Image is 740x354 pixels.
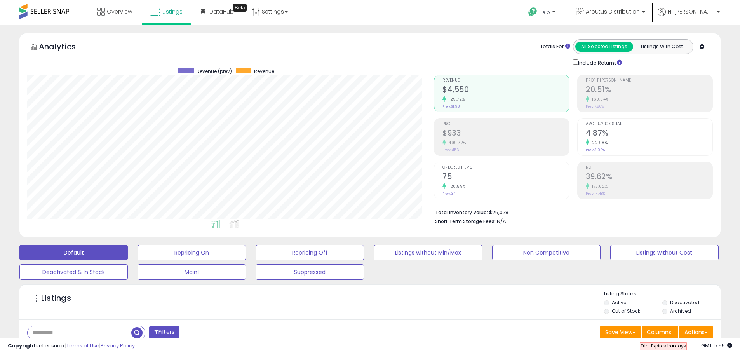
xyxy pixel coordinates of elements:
[107,8,132,16] span: Overview
[528,7,538,17] i: Get Help
[254,68,274,75] span: Revenue
[670,299,699,306] label: Deactivated
[604,290,721,298] p: Listing States:
[589,96,609,102] small: 160.94%
[540,43,570,51] div: Totals For
[138,264,246,280] button: Main1
[435,209,488,216] b: Total Inventory Value:
[612,299,626,306] label: Active
[446,140,466,146] small: 499.72%
[497,218,506,225] span: N/A
[442,172,569,183] h2: 75
[522,1,563,25] a: Help
[641,343,686,349] span: Trial Expires in days
[442,122,569,126] span: Profit
[256,245,364,260] button: Repricing Off
[586,172,712,183] h2: 39.62%
[642,326,678,339] button: Columns
[567,58,631,67] div: Include Returns
[586,122,712,126] span: Avg. Buybox Share
[668,8,714,16] span: Hi [PERSON_NAME]
[256,264,364,280] button: Suppressed
[374,245,482,260] button: Listings without Min/Max
[197,68,232,75] span: Revenue (prev)
[442,104,461,109] small: Prev: $1,981
[586,191,605,196] small: Prev: 14.48%
[679,326,713,339] button: Actions
[671,343,675,349] b: 4
[701,342,732,349] span: 2025-10-13 17:55 GMT
[540,9,550,16] span: Help
[658,8,720,25] a: Hi [PERSON_NAME]
[41,293,71,304] h5: Listings
[647,328,671,336] span: Columns
[600,326,641,339] button: Save View
[442,166,569,170] span: Ordered Items
[442,129,569,139] h2: $933
[670,308,691,314] label: Archived
[435,218,496,225] b: Short Term Storage Fees:
[39,41,91,54] h5: Analytics
[586,104,604,109] small: Prev: 7.86%
[586,8,640,16] span: Arbutus Distribution
[610,245,719,260] button: Listings without Cost
[442,85,569,96] h2: $4,550
[442,148,459,152] small: Prev: $156
[442,78,569,83] span: Revenue
[575,42,633,52] button: All Selected Listings
[19,245,128,260] button: Default
[612,308,640,314] label: Out of Stock
[589,183,608,189] small: 173.62%
[446,183,466,189] small: 120.59%
[586,148,605,152] small: Prev: 3.96%
[101,342,135,349] a: Privacy Policy
[8,342,135,350] div: seller snap | |
[586,78,712,83] span: Profit [PERSON_NAME]
[66,342,99,349] a: Terms of Use
[492,245,601,260] button: Non Competitive
[149,326,179,339] button: Filters
[442,191,456,196] small: Prev: 34
[209,8,234,16] span: DataHub
[19,264,128,280] button: Deactivated & In Stock
[8,342,36,349] strong: Copyright
[435,207,707,216] li: $25,078
[586,85,712,96] h2: 20.51%
[633,42,691,52] button: Listings With Cost
[233,4,247,12] div: Tooltip anchor
[586,166,712,170] span: ROI
[586,129,712,139] h2: 4.87%
[446,96,465,102] small: 129.72%
[138,245,246,260] button: Repricing On
[589,140,608,146] small: 22.98%
[162,8,183,16] span: Listings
